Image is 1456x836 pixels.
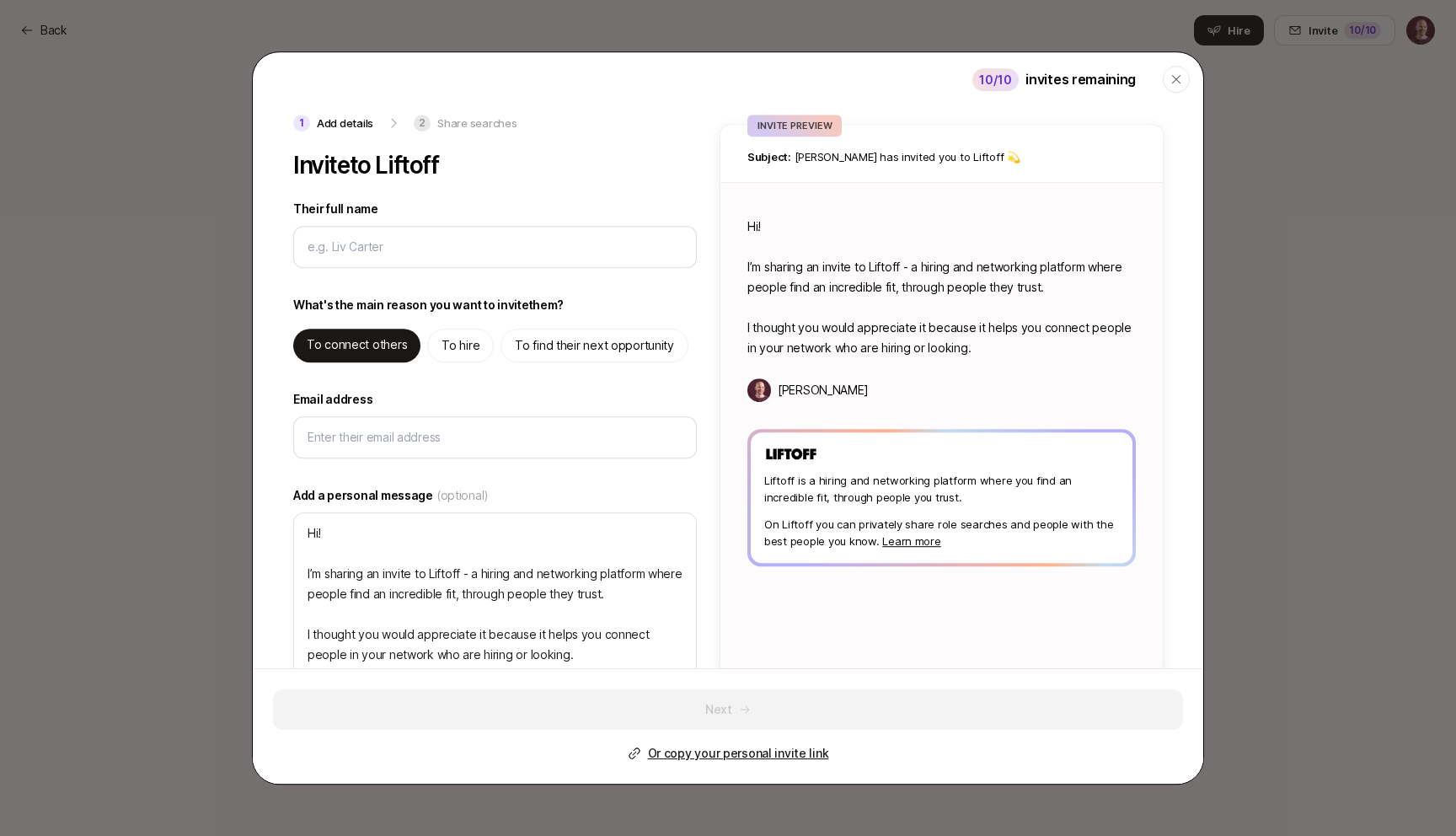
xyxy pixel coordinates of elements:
[628,743,829,764] button: Or copy your personal invite link
[778,380,868,400] p: [PERSON_NAME]
[414,115,431,131] p: 2
[442,335,479,356] p: To hire
[308,427,682,447] input: Enter their email address
[747,150,791,163] span: Subject:
[882,534,940,548] a: Learn more
[747,148,1136,165] p: [PERSON_NAME] has invited you to Liftoff 💫
[764,446,818,462] img: Liftoff Logo
[648,743,829,764] p: Or copy your personal invite link
[293,199,697,219] label: Their full name
[436,485,489,506] span: (optional)
[308,237,682,257] input: e.g. Liv Carter
[293,512,697,676] textarea: Hi! I’m sharing an invite to Liftoff - a hiring and networking platform where people find an incr...
[747,378,771,402] img: Chase
[515,335,674,356] p: To find their next opportunity
[317,115,373,131] p: Add details
[747,217,1136,358] p: Hi! I’m sharing an invite to Liftoff - a hiring and networking platform where people find an incr...
[307,335,407,355] p: To connect others
[757,118,832,133] p: INVITE PREVIEW
[293,115,310,131] p: 1
[972,68,1019,91] div: 10 /10
[293,295,564,315] p: What's the main reason you want to invite them ?
[437,115,517,131] p: Share searches
[764,516,1119,549] p: On Liftoff you can privately share role searches and people with the best people you know.
[293,485,697,506] label: Add a personal message
[1025,68,1136,90] p: invites remaining
[293,152,439,179] p: Invite to Liftoff
[293,389,697,410] label: Email address
[764,472,1119,506] p: Liftoff is a hiring and networking platform where you find an incredible fit, through people you ...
